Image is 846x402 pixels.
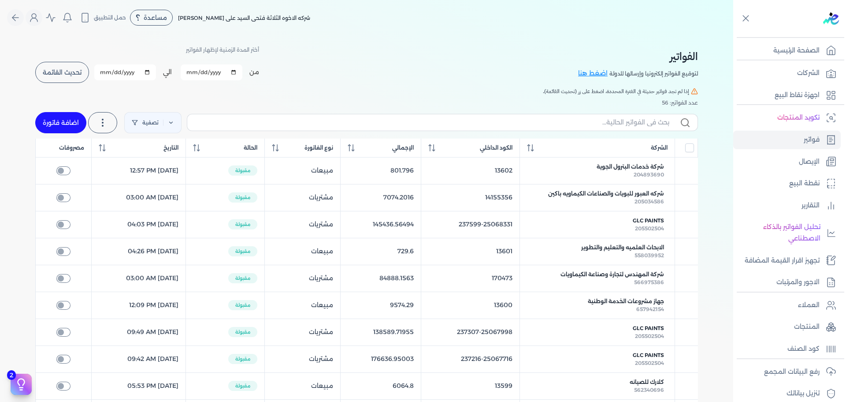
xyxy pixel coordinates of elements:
[634,279,664,286] span: 566975386
[823,12,839,25] img: logo
[798,300,820,311] p: العملاء
[745,255,820,267] p: تجهيز اقرار القيمة المضافة
[801,200,820,211] p: التقارير
[733,131,841,149] a: فواتير
[130,10,173,26] div: مساعدة
[59,144,84,152] span: مصروفات
[733,296,841,315] a: العملاء
[789,178,820,189] p: نقطة البيع
[630,378,664,386] span: كلارك للصيانه
[635,360,664,366] span: 205502504
[733,252,841,270] a: تجهيز اقرار القيمة المضافة
[578,49,698,64] h2: الفواتير
[244,144,257,152] span: الحالة
[634,252,664,259] span: 558039952
[633,351,664,359] span: GLC Paints
[787,388,820,399] p: تنزيل بياناتك
[733,273,841,292] a: الاجور والمرتبات
[581,244,664,252] span: الابحاث العلميه والتعليم والتطوير
[392,144,414,152] span: الإجمالي
[560,271,664,278] span: شركة المهندس لتجارة وصناعة الكيماويات
[635,225,664,232] span: 205502504
[733,86,841,105] a: اجهزة نقاط البيع
[186,44,259,56] p: أختر المدة الزمنية لإظهار الفواتير
[578,69,609,79] a: اضغط هنا
[543,87,689,95] span: إذا لم تجد فواتير حديثة في الفترة المحددة، اضغط على زر (تحديث القائمة).
[178,15,310,21] span: شركه الاخوه الثلاثة فتحى السيد على [PERSON_NAME]
[733,218,841,248] a: تحليل الفواتير بالذكاء الاصطناعي
[797,68,820,79] p: الشركات
[633,217,664,225] span: GLC Paints
[733,318,841,336] a: المنتجات
[43,69,82,75] span: تحديث القائمة
[588,297,664,305] span: جهاز مشروعات الخدمة الوطنية
[636,306,664,312] span: 657942154
[777,112,820,124] p: تكويد المنتجات
[764,366,820,378] p: رفع البيانات المجمع
[144,15,167,21] span: مساعدة
[738,222,820,244] p: تحليل الفواتير بالذكاء الاصطناعي
[597,163,664,171] span: شركة خدمات البترول الجوية
[733,363,841,381] a: رفع البيانات المجمع
[787,343,820,355] p: كود الصنف
[733,153,841,171] a: الإيصال
[7,370,16,380] span: 2
[634,387,664,393] span: 562340696
[733,109,841,127] a: تكويد المنتجات
[124,112,182,133] a: تصفية
[733,196,841,215] a: التقارير
[163,144,178,152] span: التاريخ
[35,62,89,83] button: تحديث القائمة
[733,174,841,193] a: نقطة البيع
[35,112,86,133] a: اضافة فاتورة
[733,64,841,83] a: الشركات
[794,321,820,333] p: المنتجات
[249,68,259,77] label: من
[651,144,668,152] span: الشركة
[78,10,128,25] button: حمل التطبيق
[35,99,698,107] div: عدد الفواتير: 56
[634,198,664,205] span: 205034586
[775,90,820,101] p: اجهزة نقاط البيع
[773,45,820,56] p: الصفحة الرئيسية
[633,324,664,332] span: GLC Paints
[799,156,820,168] p: الإيصال
[304,144,333,152] span: نوع الفاتورة
[634,171,664,178] span: 204893690
[480,144,512,152] span: الكود الداخلي
[94,14,126,22] span: حمل التطبيق
[804,134,820,146] p: فواتير
[776,277,820,288] p: الاجور والمرتبات
[11,374,32,395] button: 2
[548,190,664,198] span: شركه العبور للبويات والصناعات الكيماويه باكين
[635,333,664,339] span: 205502504
[609,68,698,79] p: لتوقيع الفواتير إلكترونيا وإرسالها للدولة
[194,118,669,127] input: بحث في الفواتير الحالية...
[163,68,172,77] label: الي
[733,340,841,358] a: كود الصنف
[733,41,841,60] a: الصفحة الرئيسية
